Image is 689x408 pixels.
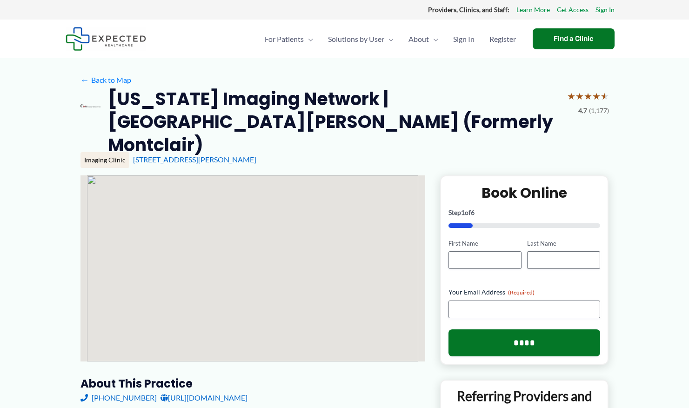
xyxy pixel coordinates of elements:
[482,23,523,55] a: Register
[589,105,609,117] span: (1,177)
[575,87,584,105] span: ★
[508,289,535,296] span: (Required)
[516,4,550,16] a: Learn More
[595,4,615,16] a: Sign In
[321,23,401,55] a: Solutions by UserMenu Toggle
[80,376,425,391] h3: About this practice
[601,87,609,105] span: ★
[448,239,522,248] label: First Name
[265,23,304,55] span: For Patients
[446,23,482,55] a: Sign In
[533,28,615,49] a: Find a Clinic
[304,23,313,55] span: Menu Toggle
[80,73,131,87] a: ←Back to Map
[448,184,601,202] h2: Book Online
[257,23,321,55] a: For PatientsMenu Toggle
[567,87,575,105] span: ★
[527,239,600,248] label: Last Name
[408,23,429,55] span: About
[80,75,89,84] span: ←
[453,23,475,55] span: Sign In
[161,391,248,405] a: [URL][DOMAIN_NAME]
[429,23,438,55] span: Menu Toggle
[428,6,509,13] strong: Providers, Clinics, and Staff:
[133,155,256,164] a: [STREET_ADDRESS][PERSON_NAME]
[257,23,523,55] nav: Primary Site Navigation
[489,23,516,55] span: Register
[448,209,601,216] p: Step of
[471,208,475,216] span: 6
[66,27,146,51] img: Expected Healthcare Logo - side, dark font, small
[80,391,157,405] a: [PHONE_NUMBER]
[401,23,446,55] a: AboutMenu Toggle
[384,23,394,55] span: Menu Toggle
[578,105,587,117] span: 4.7
[80,152,129,168] div: Imaging Clinic
[584,87,592,105] span: ★
[461,208,465,216] span: 1
[448,288,601,297] label: Your Email Address
[592,87,601,105] span: ★
[328,23,384,55] span: Solutions by User
[108,87,559,156] h2: [US_STATE] Imaging Network | [GEOGRAPHIC_DATA][PERSON_NAME] (Formerly Montclair)
[557,4,589,16] a: Get Access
